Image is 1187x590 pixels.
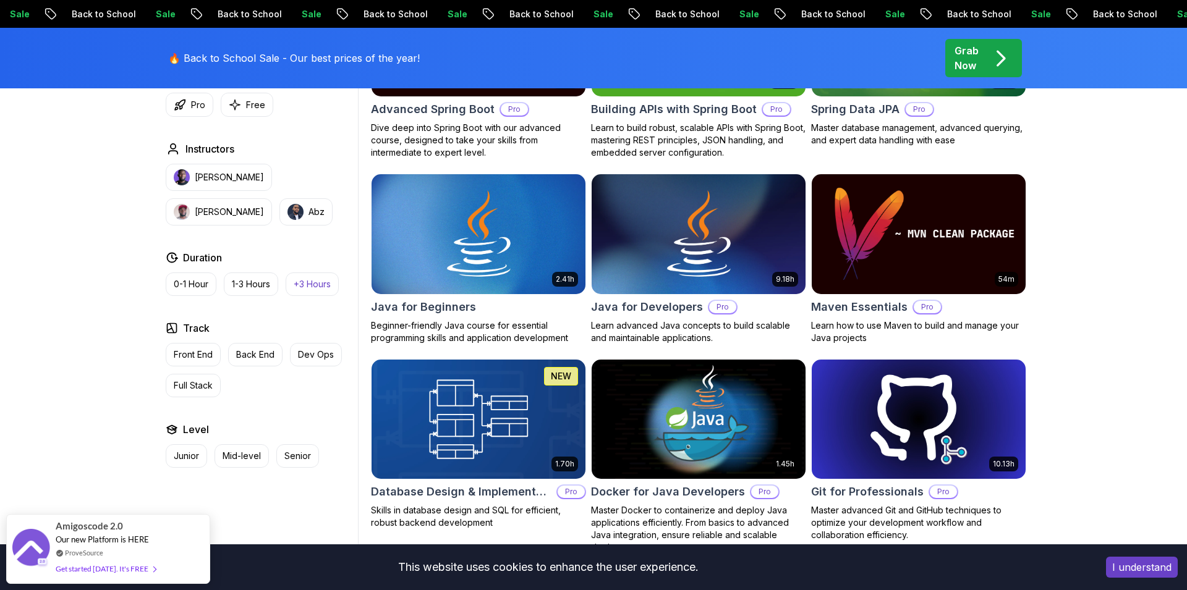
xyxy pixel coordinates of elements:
[223,450,261,462] p: Mid-level
[591,483,745,500] h2: Docker for Java Developers
[372,360,585,479] img: Database Design & Implementation card
[352,8,436,20] p: Back to School
[551,370,571,382] p: NEW
[811,122,1026,146] p: Master database management, advanced querying, and expert data handling with ease
[591,101,757,118] h2: Building APIs with Spring Boot
[174,204,190,220] img: instructor img
[591,359,806,554] a: Docker for Java Developers card1.45hDocker for Java DevelopersProMaster Docker to containerize an...
[1020,8,1060,20] p: Sale
[228,343,283,366] button: Back End
[185,141,234,156] h2: Instructors
[284,450,311,462] p: Senior
[371,174,586,344] a: Java for Beginners card2.41hJava for BeginnersBeginner-friendly Java course for essential program...
[371,483,551,500] h2: Database Design & Implementation
[371,122,586,159] p: Dive deep into Spring Boot with our advanced course, designed to take your skills from intermedia...
[9,554,1087,581] div: This website uses cookies to enhance the user experience.
[174,379,213,392] p: Full Stack
[61,8,145,20] p: Back to School
[644,8,728,20] p: Back to School
[776,274,794,284] p: 9.18h
[955,43,979,73] p: Grab Now
[246,99,265,111] p: Free
[592,174,806,294] img: Java for Developers card
[811,483,924,500] h2: Git for Professionals
[811,298,908,316] h2: Maven Essentials
[371,298,476,316] h2: Java for Beginners
[811,319,1026,344] p: Learn how to use Maven to build and manage your Java projects
[592,360,806,479] img: Docker for Java Developers card
[436,8,476,20] p: Sale
[291,8,330,20] p: Sale
[183,321,210,335] h2: Track
[166,93,213,117] button: Pro
[498,8,582,20] p: Back to School
[166,198,272,225] button: instructor img[PERSON_NAME]
[1106,557,1178,578] button: Accept cookies
[998,274,1015,284] p: 54m
[276,444,319,468] button: Senior
[145,8,184,20] p: Sale
[790,8,874,20] p: Back to School
[993,459,1015,469] p: 10.13h
[501,103,528,116] p: Pro
[811,101,900,118] h2: Spring Data JPA
[811,504,1026,541] p: Master advanced Git and GitHub techniques to optimize your development workflow and collaboration...
[56,562,156,576] div: Get started [DATE]. It's FREE
[371,319,586,344] p: Beginner-friendly Java course for essential programming skills and application development
[224,272,278,296] button: 1-3 Hours
[215,444,269,468] button: Mid-level
[298,348,334,361] p: Dev Ops
[874,8,914,20] p: Sale
[195,171,264,183] p: [PERSON_NAME]
[591,122,806,159] p: Learn to build robust, scalable APIs with Spring Boot, mastering REST principles, JSON handling, ...
[183,422,209,437] h2: Level
[279,198,333,225] button: instructor imgAbz
[166,164,272,191] button: instructor img[PERSON_NAME]
[174,348,213,361] p: Front End
[556,274,574,284] p: 2.41h
[728,8,768,20] p: Sale
[811,359,1026,542] a: Git for Professionals card10.13hGit for ProfessionalsProMaster advanced Git and GitHub techniques...
[811,174,1026,344] a: Maven Essentials card54mMaven EssentialsProLearn how to use Maven to build and manage your Java p...
[166,374,221,397] button: Full Stack
[195,206,264,218] p: [PERSON_NAME]
[812,360,1026,479] img: Git for Professionals card
[168,51,420,65] p: 🔥 Back to School Sale - Our best prices of the year!
[591,319,806,344] p: Learn advanced Java concepts to build scalable and maintainable applications.
[286,272,339,296] button: +3 Hours
[56,519,123,533] span: Amigoscode 2.0
[812,174,1026,294] img: Maven Essentials card
[174,169,190,185] img: instructor img
[914,301,941,313] p: Pro
[371,504,586,529] p: Skills in database design and SQL for efficient, robust backend development
[936,8,1020,20] p: Back to School
[206,8,291,20] p: Back to School
[191,99,205,111] p: Pro
[591,174,806,344] a: Java for Developers card9.18hJava for DevelopersProLearn advanced Java concepts to build scalable...
[555,459,574,469] p: 1.70h
[763,103,790,116] p: Pro
[1082,8,1166,20] p: Back to School
[308,206,325,218] p: Abz
[221,93,273,117] button: Free
[776,459,794,469] p: 1.45h
[174,278,208,290] p: 0-1 Hour
[371,359,586,529] a: Database Design & Implementation card1.70hNEWDatabase Design & ImplementationProSkills in databas...
[174,450,199,462] p: Junior
[290,343,342,366] button: Dev Ops
[166,343,221,366] button: Front End
[591,504,806,554] p: Master Docker to containerize and deploy Java applications efficiently. From basics to advanced J...
[294,278,331,290] p: +3 Hours
[56,534,149,544] span: Our new Platform is HERE
[371,101,495,118] h2: Advanced Spring Boot
[582,8,622,20] p: Sale
[558,486,585,498] p: Pro
[906,103,933,116] p: Pro
[183,250,222,265] h2: Duration
[591,298,703,316] h2: Java for Developers
[166,444,207,468] button: Junior
[287,204,304,220] img: instructor img
[372,174,585,294] img: Java for Beginners card
[232,278,270,290] p: 1-3 Hours
[236,348,274,361] p: Back End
